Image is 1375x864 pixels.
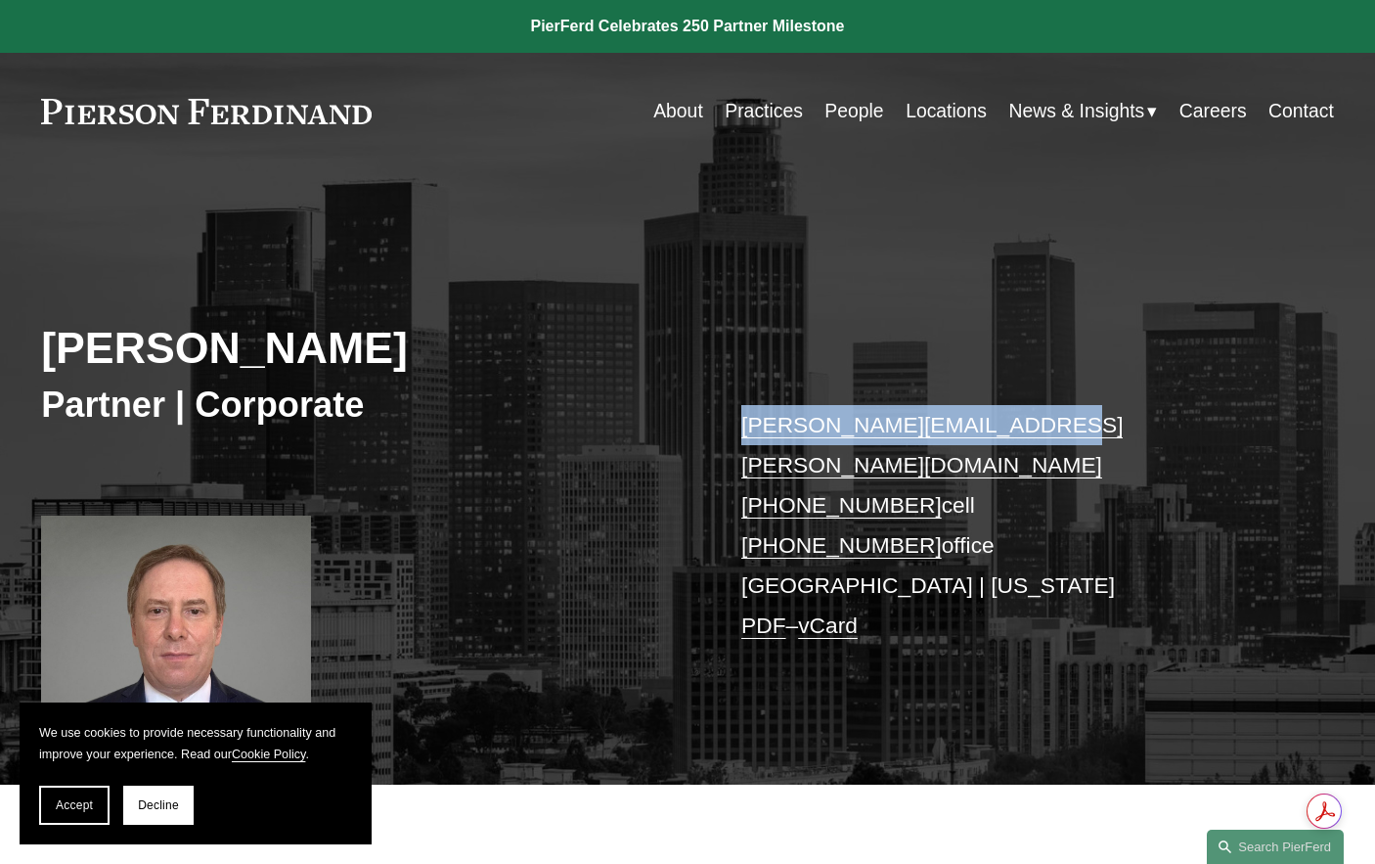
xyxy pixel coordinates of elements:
a: Careers [1179,92,1247,130]
a: Practices [725,92,803,130]
a: PDF [741,613,785,638]
span: Accept [56,798,93,812]
p: We use cookies to provide necessary functionality and improve your experience. Read our . [39,722,352,766]
span: News & Insights [1008,94,1144,128]
a: folder dropdown [1008,92,1157,130]
section: Cookie banner [20,703,372,844]
a: vCard [798,613,858,638]
a: [PHONE_NUMBER] [741,532,942,558]
a: Search this site [1207,830,1344,864]
a: People [824,92,883,130]
h2: [PERSON_NAME] [41,322,687,375]
button: Accept [39,786,110,825]
span: Decline [138,798,179,812]
a: [PHONE_NUMBER] [741,492,942,518]
a: Contact [1268,92,1334,130]
p: cell office [GEOGRAPHIC_DATA] | [US_STATE] – [741,405,1280,646]
a: Locations [906,92,987,130]
a: Cookie Policy [232,748,305,761]
a: About [653,92,703,130]
button: Decline [123,786,194,825]
h3: Partner | Corporate [41,384,687,428]
a: [PERSON_NAME][EMAIL_ADDRESS][PERSON_NAME][DOMAIN_NAME] [741,412,1123,477]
